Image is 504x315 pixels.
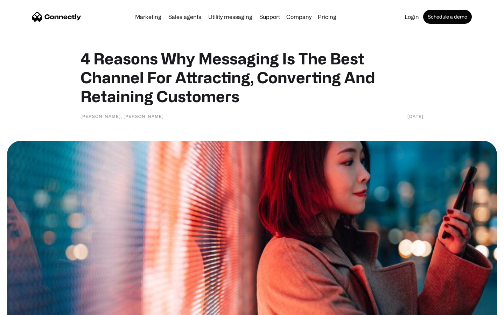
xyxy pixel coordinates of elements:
a: Login [402,14,422,20]
div: [DATE] [407,113,423,120]
ul: Language list [14,303,42,313]
aside: Language selected: English [7,303,42,313]
a: Support [257,14,283,20]
div: Company [286,12,311,22]
a: Sales agents [166,14,204,20]
a: Schedule a demo [423,10,472,24]
div: [PERSON_NAME], [PERSON_NAME] [80,113,164,120]
h1: 4 Reasons Why Messaging Is The Best Channel For Attracting, Converting And Retaining Customers [80,49,423,106]
a: Pricing [315,14,339,20]
a: Utility messaging [205,14,255,20]
a: Marketing [132,14,164,20]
